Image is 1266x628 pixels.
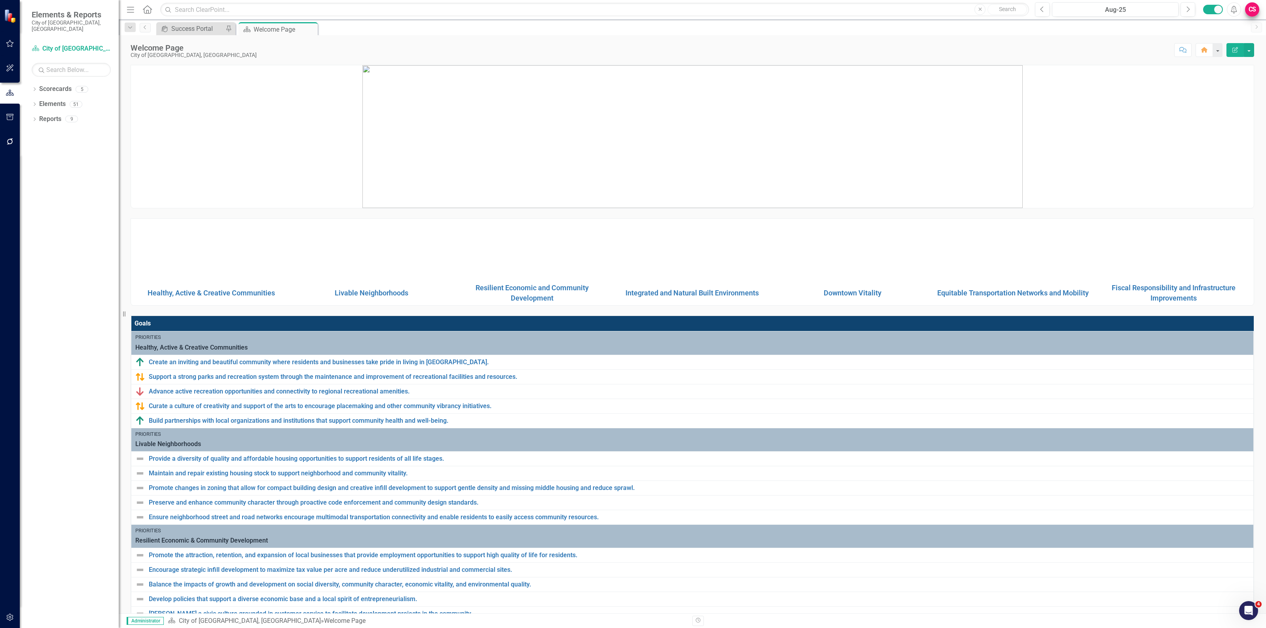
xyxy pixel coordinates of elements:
[135,469,145,478] img: Not Defined
[39,85,72,94] a: Scorecards
[158,24,224,34] a: Success Portal
[999,6,1016,12] span: Search
[32,63,111,77] input: Search Below...
[149,373,1249,380] a: Support a strong parks and recreation system through the maintenance and improvement of recreatio...
[135,594,145,604] img: Not Defined
[1055,5,1176,15] div: Aug-25
[32,19,111,32] small: City of [GEOGRAPHIC_DATA], [GEOGRAPHIC_DATA]
[135,387,145,396] img: Below Plan
[148,289,275,297] a: Healthy, Active & Creative Communities
[149,484,1249,492] a: Promote changes in zoning that allow for compact building design and creative infill development ...
[4,9,18,23] img: ClearPoint Strategy
[135,527,1249,534] div: Priorities
[131,548,1254,562] td: Double-Click to Edit Right Click for Context Menu
[324,617,366,624] div: Welcome Page
[131,451,1254,466] td: Double-Click to Edit Right Click for Context Menu
[1112,284,1236,302] a: Fiscal Responsibility and Infrastructure Improvements
[135,498,145,507] img: Not Defined
[149,514,1249,521] a: Ensure neighborhood street and road networks encourage multimodal transportation connectivity and...
[149,403,1249,410] a: Curate a culture of creativity and support of the arts to encourage placemaking and other communi...
[135,431,1249,438] div: Priorities
[362,65,1023,208] img: mceclip0.png
[625,289,759,297] a: Integrated and Natural Built Environments
[149,499,1249,506] a: Preserve and enhance community character through proactive code enforcement and community design ...
[131,466,1254,480] td: Double-Click to Edit Right Click for Context Menu
[135,334,1249,341] div: Priorities
[1239,601,1258,620] iframe: Intercom live chat
[135,580,145,589] img: Not Defined
[135,454,145,463] img: Not Defined
[65,116,78,123] div: 9
[131,44,257,52] div: Welcome Page
[39,115,61,124] a: Reports
[70,101,82,108] div: 51
[76,86,88,93] div: 5
[131,577,1254,592] td: Double-Click to Edit Right Click for Context Menu
[135,513,145,522] img: Not Defined
[1052,2,1179,17] button: Aug-25
[824,289,881,297] a: Downtown Vitality
[476,284,589,302] a: Resilient Economic and Community Development
[135,358,145,367] img: Above Target
[131,495,1254,510] td: Double-Click to Edit Right Click for Context Menu
[149,359,1249,366] a: Create an inviting and beautiful community where residents and businesses take pride in living in...
[149,581,1249,588] a: Balance the impacts of growth and development on social diversity, community character, economic ...
[254,25,316,34] div: Welcome Page
[131,524,1254,548] td: Double-Click to Edit
[32,44,111,53] a: City of [GEOGRAPHIC_DATA], [GEOGRAPHIC_DATA]
[131,331,1254,355] td: Double-Click to Edit
[149,610,1249,617] a: [PERSON_NAME] a civic culture grounded in customer service to facilitate development projects in ...
[131,413,1254,428] td: Double-Click to Edit Right Click for Context Menu
[135,416,145,426] img: Above Target
[1245,2,1259,17] button: CS
[135,536,1249,545] span: Resilient Economic & Community Development
[937,289,1089,297] a: Equitable Transportation Networks and Mobility
[149,417,1249,424] a: Build partnerships with local organizations and institutions that support community health and we...
[131,369,1254,384] td: Double-Click to Edit Right Click for Context Menu
[131,428,1254,451] td: Double-Click to Edit
[131,606,1254,621] td: Double-Click to Edit Right Click for Context Menu
[987,4,1027,15] button: Search
[131,592,1254,606] td: Double-Click to Edit Right Click for Context Menu
[149,388,1249,395] a: Advance active recreation opportunities and connectivity to regional recreational amenities.
[135,609,145,619] img: Not Defined
[160,3,1029,17] input: Search ClearPoint...
[135,372,145,382] img: Caution
[149,470,1249,477] a: Maintain and repair existing housing stock to support neighborhood and community vitality.
[149,566,1249,573] a: Encourage strategic infill development to maximize tax value per acre and reduce underutilized in...
[131,52,257,58] div: City of [GEOGRAPHIC_DATA], [GEOGRAPHIC_DATA]
[1255,601,1262,607] span: 4
[32,10,111,19] span: Elements & Reports
[149,596,1249,603] a: Develop policies that support a diverse economic base and a local spirit of entrepreneurialism.
[149,455,1249,462] a: Provide a diversity of quality and affordable housing opportunities to support residents of all l...
[171,24,224,34] div: Success Portal
[131,399,1254,413] td: Double-Click to Edit Right Click for Context Menu
[131,562,1254,577] td: Double-Click to Edit Right Click for Context Menu
[131,510,1254,524] td: Double-Click to Edit Right Click for Context Menu
[131,355,1254,369] td: Double-Click to Edit Right Click for Context Menu
[135,483,145,493] img: Not Defined
[135,550,145,560] img: Not Defined
[149,552,1249,559] a: Promote the attraction, retention, and expansion of local businesses that provide employment oppo...
[135,343,1249,352] span: Healthy, Active & Creative Communities
[335,289,408,297] a: Livable Neighborhoods
[39,100,66,109] a: Elements
[168,617,686,626] div: »
[127,617,164,625] span: Administrator
[179,617,321,624] a: City of [GEOGRAPHIC_DATA], [GEOGRAPHIC_DATA]
[135,401,145,411] img: Caution
[135,440,1249,449] span: Livable Neighborhoods
[131,480,1254,495] td: Double-Click to Edit Right Click for Context Menu
[135,565,145,575] img: Not Defined
[131,384,1254,399] td: Double-Click to Edit Right Click for Context Menu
